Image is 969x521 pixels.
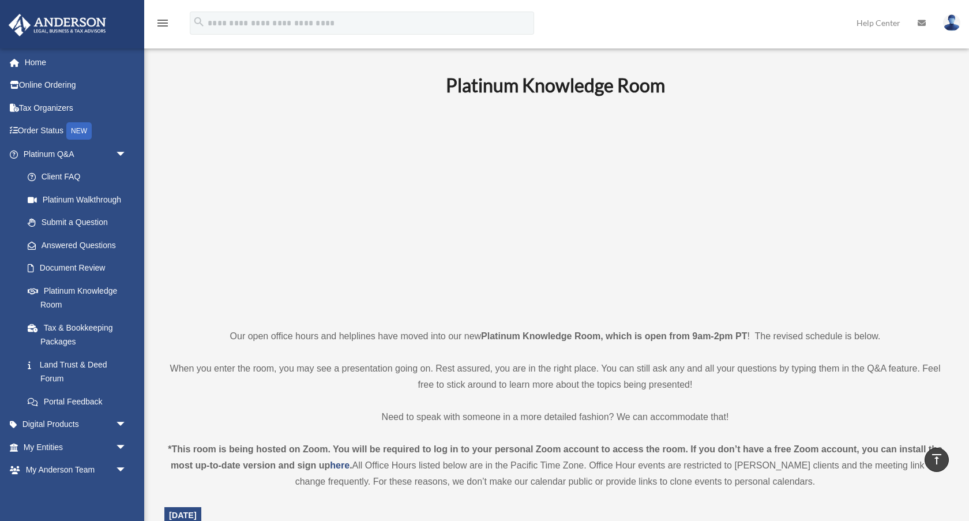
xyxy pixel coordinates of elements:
[66,122,92,140] div: NEW
[8,481,144,504] a: My Documentsarrow_drop_down
[350,460,352,470] strong: .
[16,166,144,189] a: Client FAQ
[115,413,138,437] span: arrow_drop_down
[8,74,144,97] a: Online Ordering
[481,331,747,341] strong: Platinum Knowledge Room, which is open from 9am-2pm PT
[446,74,665,96] b: Platinum Knowledge Room
[8,436,144,459] a: My Entitiesarrow_drop_down
[115,436,138,459] span: arrow_drop_down
[16,279,138,316] a: Platinum Knowledge Room
[382,112,728,307] iframe: 231110_Toby_KnowledgeRoom
[8,51,144,74] a: Home
[330,460,350,470] a: here
[16,353,144,390] a: Land Trust & Deed Forum
[164,328,946,344] p: Our open office hours and helplines have moved into our new ! The revised schedule is below.
[115,481,138,505] span: arrow_drop_down
[156,16,170,30] i: menu
[16,257,144,280] a: Document Review
[8,413,144,436] a: Digital Productsarrow_drop_down
[164,409,946,425] p: Need to speak with someone in a more detailed fashion? We can accommodate that!
[169,511,197,520] span: [DATE]
[925,448,949,472] a: vertical_align_top
[193,16,205,28] i: search
[168,444,942,470] strong: *This room is being hosted on Zoom. You will be required to log in to your personal Zoom account ...
[8,119,144,143] a: Order StatusNEW
[156,20,170,30] a: menu
[115,143,138,166] span: arrow_drop_down
[16,188,144,211] a: Platinum Walkthrough
[930,452,944,466] i: vertical_align_top
[16,316,144,353] a: Tax & Bookkeeping Packages
[943,14,960,31] img: User Pic
[16,390,144,413] a: Portal Feedback
[8,96,144,119] a: Tax Organizers
[16,234,144,257] a: Answered Questions
[164,361,946,393] p: When you enter the room, you may see a presentation going on. Rest assured, you are in the right ...
[164,441,946,490] div: All Office Hours listed below are in the Pacific Time Zone. Office Hour events are restricted to ...
[8,143,144,166] a: Platinum Q&Aarrow_drop_down
[8,459,144,482] a: My Anderson Teamarrow_drop_down
[16,211,144,234] a: Submit a Question
[5,14,110,36] img: Anderson Advisors Platinum Portal
[115,459,138,482] span: arrow_drop_down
